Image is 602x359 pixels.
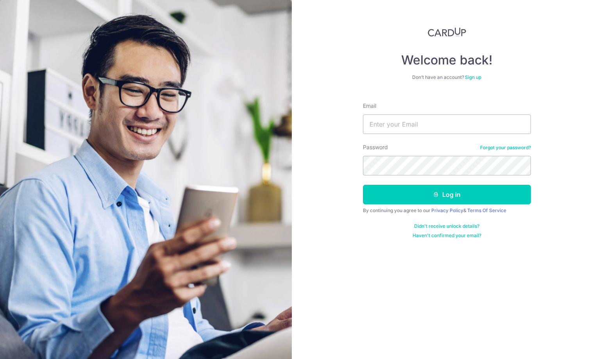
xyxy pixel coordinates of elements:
[480,145,531,151] a: Forgot your password?
[363,185,531,204] button: Log in
[363,207,531,214] div: By continuing you agree to our &
[431,207,463,213] a: Privacy Policy
[414,223,479,229] a: Didn't receive unlock details?
[428,27,466,37] img: CardUp Logo
[363,52,531,68] h4: Welcome back!
[413,232,481,239] a: Haven't confirmed your email?
[363,102,376,110] label: Email
[465,74,481,80] a: Sign up
[363,143,388,151] label: Password
[363,114,531,134] input: Enter your Email
[363,74,531,80] div: Don’t have an account?
[467,207,506,213] a: Terms Of Service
